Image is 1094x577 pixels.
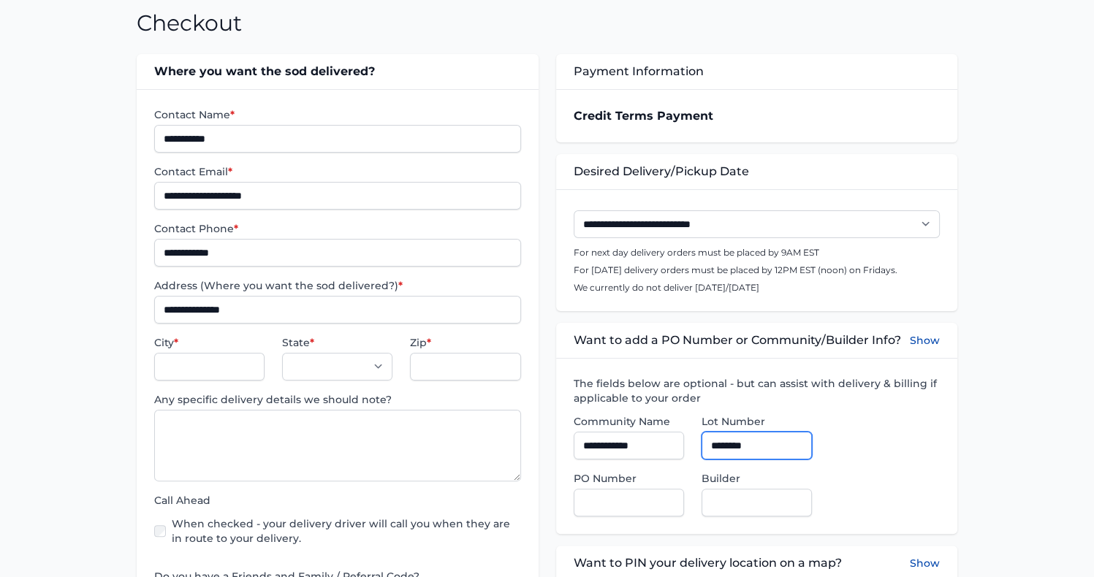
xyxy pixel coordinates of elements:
div: Payment Information [556,54,957,89]
p: For [DATE] delivery orders must be placed by 12PM EST (noon) on Fridays. [574,264,940,276]
label: Contact Phone [154,221,520,236]
label: The fields below are optional - but can assist with delivery & billing if applicable to your order [574,376,940,405]
label: State [282,335,392,350]
p: For next day delivery orders must be placed by 9AM EST [574,247,940,259]
label: Any specific delivery details we should note? [154,392,520,407]
label: When checked - your delivery driver will call you when they are in route to your delivery. [172,516,520,546]
label: Lot Number [702,414,812,429]
span: Want to PIN your delivery location on a map? [574,554,842,572]
h1: Checkout [137,10,242,37]
label: Address (Where you want the sod delivered?) [154,278,520,293]
p: We currently do not deliver [DATE]/[DATE] [574,282,940,294]
label: Builder [702,471,812,486]
label: City [154,335,265,350]
label: PO Number [574,471,684,486]
div: Where you want the sod delivered? [137,54,538,89]
strong: Credit Terms Payment [574,109,713,123]
label: Zip [410,335,520,350]
button: Show [910,332,940,349]
label: Community Name [574,414,684,429]
div: Desired Delivery/Pickup Date [556,154,957,189]
label: Contact Name [154,107,520,122]
label: Contact Email [154,164,520,179]
label: Call Ahead [154,493,520,508]
span: Want to add a PO Number or Community/Builder Info? [574,332,901,349]
button: Show [910,554,940,572]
